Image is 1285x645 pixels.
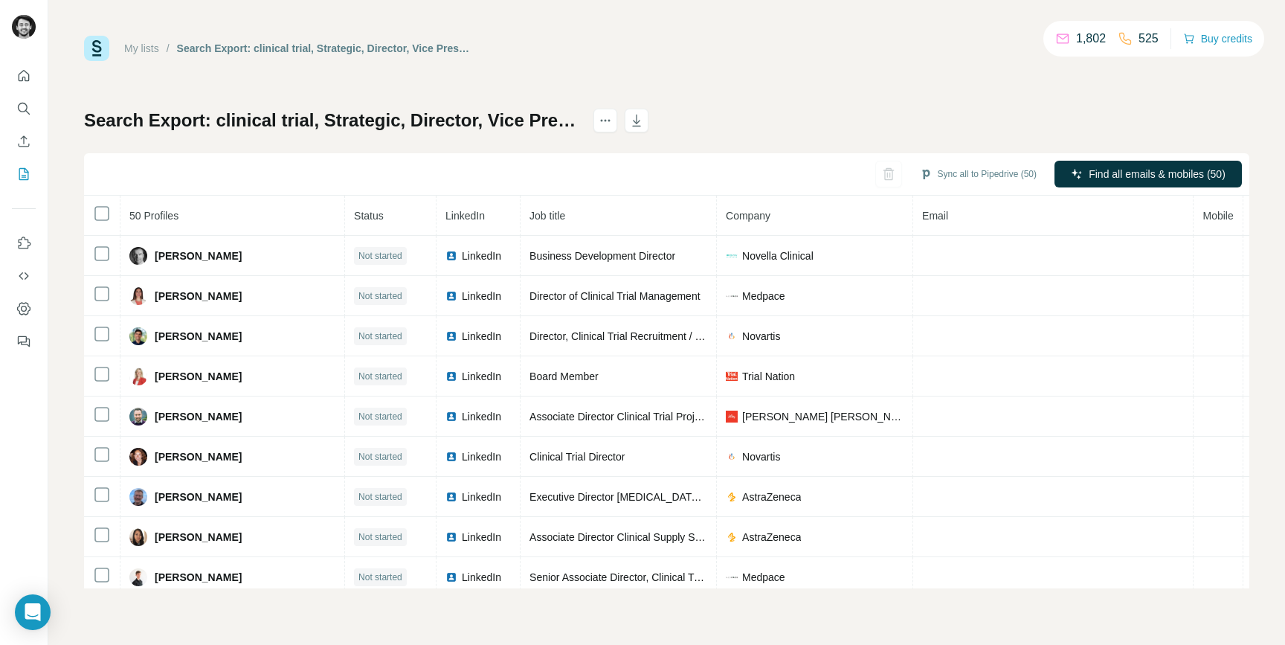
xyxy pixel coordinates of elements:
span: Not started [358,571,402,584]
span: Mobile [1202,210,1233,222]
img: Avatar [129,368,147,385]
span: Director of Clinical Trial Management [529,290,701,302]
button: My lists [12,161,36,187]
span: Associate Director Clinical Supply Study Lead [529,531,741,543]
img: LinkedIn logo [445,370,457,382]
button: Search [12,95,36,122]
button: Buy credits [1183,28,1252,49]
button: Use Surfe API [12,263,36,289]
span: Email [922,210,948,222]
span: [PERSON_NAME] [155,449,242,464]
img: LinkedIn logo [445,290,457,302]
span: Not started [358,530,402,544]
span: Director, Clinical Trial Recruitment / Operations / Inclusive Research [529,330,843,342]
span: Not started [358,289,402,303]
button: Use Surfe on LinkedIn [12,230,36,257]
span: [PERSON_NAME] [155,570,242,585]
img: Avatar [129,408,147,426]
img: LinkedIn logo [445,571,457,583]
span: Medpace [742,570,785,585]
img: company-logo [726,330,738,342]
img: Avatar [129,528,147,546]
img: company-logo [726,531,738,543]
span: [PERSON_NAME] [155,329,242,344]
img: LinkedIn logo [445,250,457,262]
a: My lists [124,42,159,54]
img: Avatar [129,568,147,586]
button: Find all emails & mobiles (50) [1054,161,1242,187]
span: LinkedIn [462,248,501,263]
img: LinkedIn logo [445,330,457,342]
img: Avatar [129,327,147,345]
span: Board Member [529,370,599,382]
li: / [167,41,170,56]
div: Search Export: clinical trial, Strategic, Director, Vice President, CXO, [GEOGRAPHIC_DATA], [GEOG... [177,41,472,56]
img: Avatar [129,247,147,265]
span: AstraZeneca [742,530,801,545]
span: Status [354,210,384,222]
span: Novella Clinical [742,248,814,263]
button: Sync all to Pipedrive (50) [909,163,1047,185]
img: Avatar [129,488,147,506]
span: AstraZeneca [742,490,801,504]
span: Clinical Trial Director [529,451,625,463]
span: Not started [358,370,402,383]
div: Open Intercom Messenger [15,594,51,630]
span: Senior Associate Director, Clinical Trial Management [529,571,771,583]
img: Avatar [129,448,147,466]
p: 525 [1139,30,1159,48]
button: Quick start [12,62,36,89]
img: Avatar [129,287,147,305]
span: Not started [358,330,402,343]
span: Not started [358,410,402,423]
span: LinkedIn [462,449,501,464]
span: Not started [358,249,402,263]
img: company-logo [726,250,738,262]
img: company-logo [726,491,738,503]
span: LinkedIn [462,409,501,424]
button: actions [593,109,617,132]
span: LinkedIn [462,570,501,585]
span: [PERSON_NAME] [155,409,242,424]
span: Not started [358,490,402,504]
img: Avatar [12,15,36,39]
img: company-logo [726,290,738,302]
span: LinkedIn [462,530,501,545]
span: Find all emails & mobiles (50) [1089,167,1226,182]
span: Associate Director Clinical Trial Project Management [529,411,772,423]
span: LinkedIn [462,490,501,504]
img: LinkedIn logo [445,491,457,503]
span: Novartis [742,449,780,464]
p: 1,802 [1076,30,1106,48]
span: [PERSON_NAME] [155,369,242,384]
span: Executive Director [MEDICAL_DATA] Biomarker Development/Translational Medicine [529,491,922,503]
span: LinkedIn [445,210,485,222]
img: company-logo [726,370,738,382]
span: Company [726,210,770,222]
span: [PERSON_NAME] [155,490,242,504]
button: Dashboard [12,295,36,322]
span: Medpace [742,289,785,304]
img: company-logo [726,451,738,463]
button: Enrich CSV [12,128,36,155]
img: LinkedIn logo [445,531,457,543]
img: Surfe Logo [84,36,109,61]
span: [PERSON_NAME] [155,289,242,304]
span: Business Development Director [529,250,675,262]
span: Not started [358,450,402,463]
img: LinkedIn logo [445,451,457,463]
span: Job title [529,210,565,222]
span: LinkedIn [462,369,501,384]
h1: Search Export: clinical trial, Strategic, Director, Vice President, CXO, [GEOGRAPHIC_DATA], [GEOG... [84,109,580,132]
img: LinkedIn logo [445,411,457,423]
span: LinkedIn [462,289,501,304]
span: LinkedIn [462,329,501,344]
img: company-logo [726,571,738,583]
span: Novartis [742,329,780,344]
span: [PERSON_NAME] [PERSON_NAME] [742,409,904,424]
span: [PERSON_NAME] [155,530,242,545]
span: Trial Nation [742,369,795,384]
img: company-logo [726,411,738,423]
span: 50 Profiles [129,210,178,222]
span: [PERSON_NAME] [155,248,242,263]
